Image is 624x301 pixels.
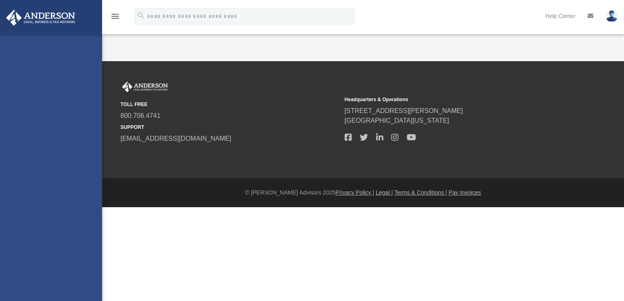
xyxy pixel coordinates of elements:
[345,107,463,114] a: [STREET_ADDRESS][PERSON_NAME]
[336,189,374,196] a: Privacy Policy |
[102,188,624,197] div: © [PERSON_NAME] Advisors 2025
[110,15,120,21] a: menu
[606,10,618,22] img: User Pic
[345,96,563,103] small: Headquarters & Operations
[448,189,481,196] a: Pay Invoices
[376,189,393,196] a: Legal |
[120,112,160,119] a: 800.706.4741
[120,82,169,92] img: Anderson Advisors Platinum Portal
[345,117,449,124] a: [GEOGRAPHIC_DATA][US_STATE]
[110,11,120,21] i: menu
[394,189,447,196] a: Terms & Conditions |
[136,11,145,20] i: search
[120,135,231,142] a: [EMAIL_ADDRESS][DOMAIN_NAME]
[4,10,78,26] img: Anderson Advisors Platinum Portal
[120,101,339,108] small: TOLL FREE
[120,124,339,131] small: SUPPORT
